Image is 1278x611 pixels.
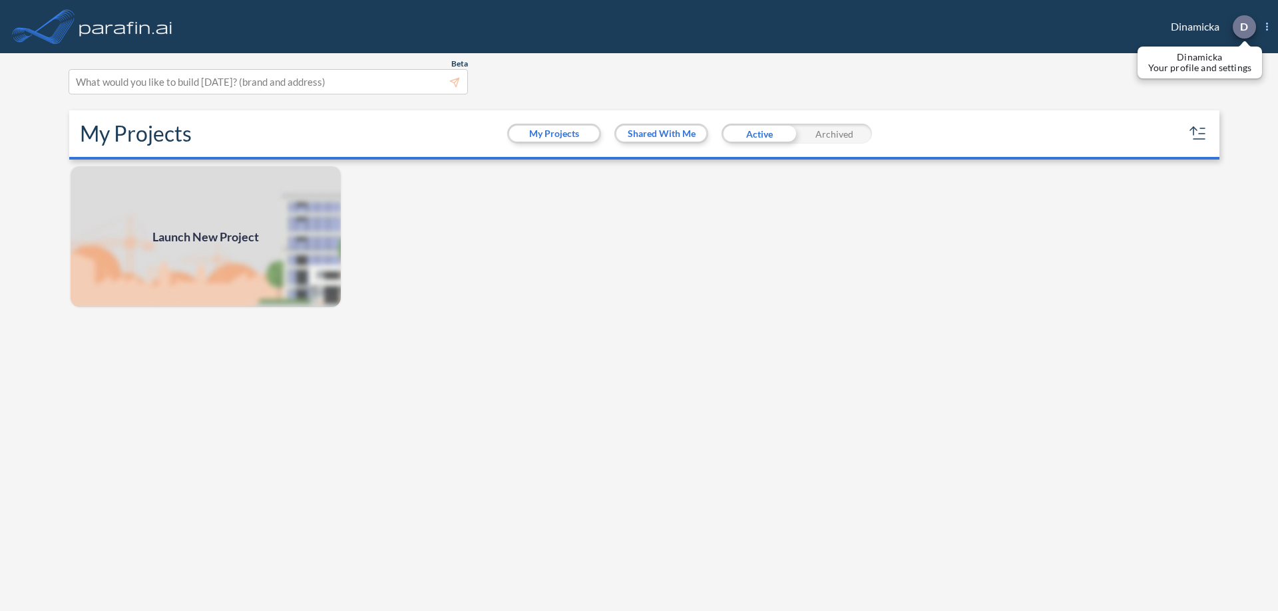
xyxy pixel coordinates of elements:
[797,124,872,144] div: Archived
[69,165,342,308] img: add
[1187,123,1209,144] button: sort
[77,13,175,40] img: logo
[152,228,259,246] span: Launch New Project
[80,121,192,146] h2: My Projects
[1151,15,1268,39] div: Dinamicka
[1148,52,1251,62] p: Dinamicka
[451,59,468,69] span: Beta
[69,165,342,308] a: Launch New Project
[722,124,797,144] div: Active
[1240,21,1248,33] p: D
[1148,62,1251,73] p: Your profile and settings
[509,126,599,142] button: My Projects
[616,126,706,142] button: Shared With Me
